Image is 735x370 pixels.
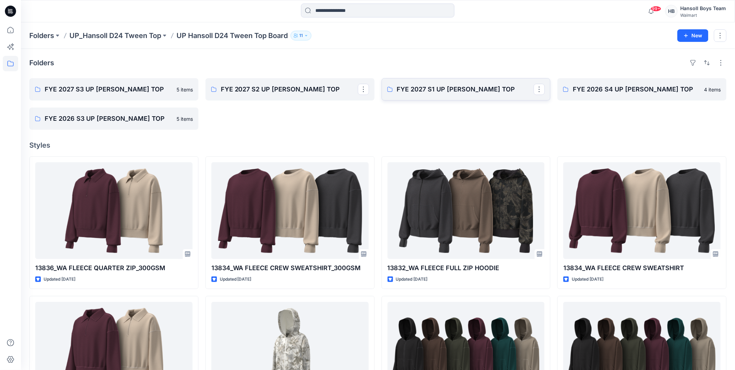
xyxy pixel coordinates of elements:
[205,78,375,101] a: FYE 2027 S2 UP [PERSON_NAME] TOP
[563,162,721,259] a: 13834_WA FLEECE CREW SWEATSHIRT
[35,162,193,259] a: 13836_WA FLEECE QUARTER ZIP_300GSM
[29,78,198,101] a: FYE 2027 S3 UP [PERSON_NAME] TOP5 items
[681,4,726,13] div: Hansoll Boys Team
[221,84,358,94] p: FYE 2027 S2 UP [PERSON_NAME] TOP
[382,78,551,101] a: FYE 2027 S1 UP [PERSON_NAME] TOP
[35,263,193,273] p: 13836_WA FLEECE QUARTER ZIP_300GSM
[29,108,198,130] a: FYE 2026 S3 UP [PERSON_NAME] TOP5 items
[557,78,727,101] a: FYE 2026 S4 UP [PERSON_NAME] TOP4 items
[44,276,75,283] p: Updated [DATE]
[681,13,726,18] div: Walmart
[665,5,678,17] div: HB
[677,29,708,42] button: New
[45,114,172,124] p: FYE 2026 S3 UP [PERSON_NAME] TOP
[29,31,54,40] a: Folders
[563,263,721,273] p: 13834_WA FLEECE CREW SWEATSHIRT
[220,276,252,283] p: Updated [DATE]
[69,31,161,40] a: UP_Hansoll D24 Tween Top
[388,162,545,259] a: 13832_WA FLEECE FULL ZIP HOODIE
[704,86,721,93] p: 4 items
[29,59,54,67] h4: Folders
[396,276,428,283] p: Updated [DATE]
[299,32,303,39] p: 11
[397,84,534,94] p: FYE 2027 S1 UP [PERSON_NAME] TOP
[177,31,288,40] p: UP Hansoll D24 Tween Top Board
[388,263,545,273] p: 13832_WA FLEECE FULL ZIP HOODIE
[211,162,369,259] a: 13834_WA FLEECE CREW SWEATSHIRT_300GSM
[651,6,661,12] span: 99+
[573,84,700,94] p: FYE 2026 S4 UP [PERSON_NAME] TOP
[177,86,193,93] p: 5 items
[45,84,172,94] p: FYE 2027 S3 UP [PERSON_NAME] TOP
[572,276,603,283] p: Updated [DATE]
[29,141,727,149] h4: Styles
[291,31,312,40] button: 11
[177,115,193,123] p: 5 items
[211,263,369,273] p: 13834_WA FLEECE CREW SWEATSHIRT_300GSM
